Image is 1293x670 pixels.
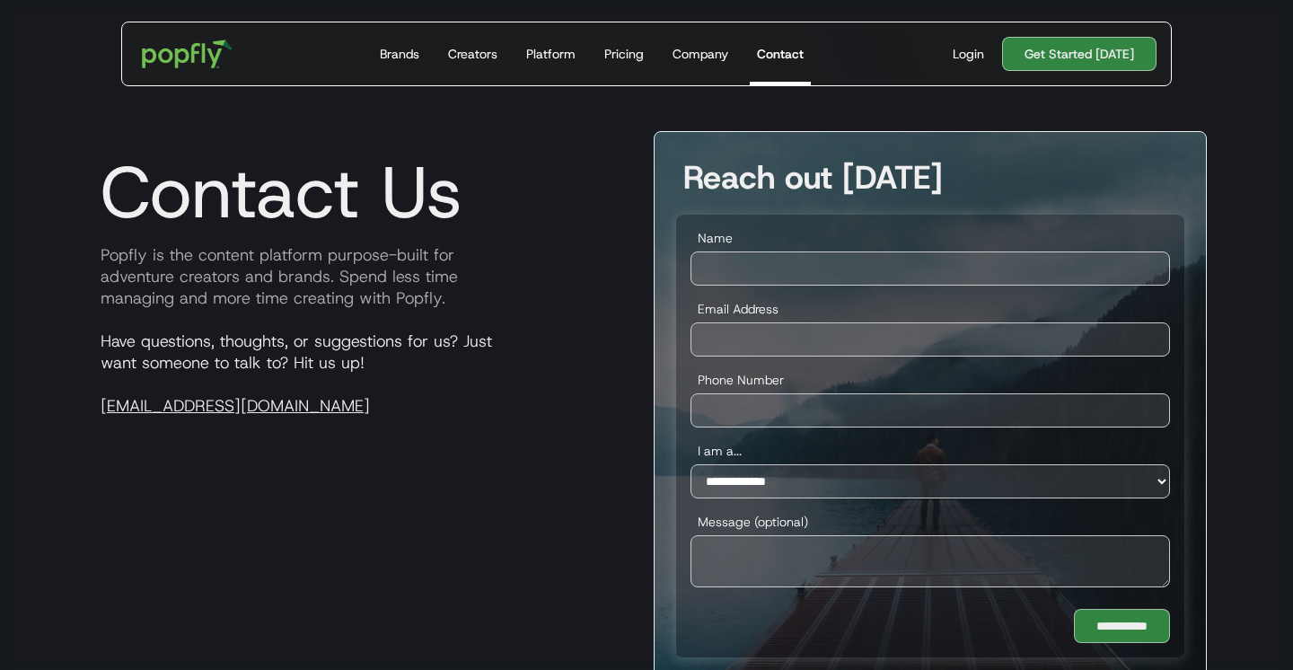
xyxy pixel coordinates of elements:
div: Company [673,45,728,63]
a: Get Started [DATE] [1002,37,1157,71]
form: Demo Conversion Touchpoint [676,215,1184,657]
a: Platform [519,22,583,85]
a: Pricing [597,22,651,85]
p: Have questions, thoughts, or suggestions for us? Just want someone to talk to? Hit us up! [86,331,639,417]
a: home [129,27,245,81]
a: Brands [373,22,427,85]
strong: Reach out [DATE] [683,155,943,198]
a: Company [665,22,735,85]
a: Creators [441,22,505,85]
div: Contact [757,45,804,63]
label: Phone Number [690,371,1170,389]
a: [EMAIL_ADDRESS][DOMAIN_NAME] [101,395,370,417]
label: I am a... [690,442,1170,460]
p: Popfly is the content platform purpose-built for adventure creators and brands. Spend less time m... [86,244,639,309]
label: Message (optional) [690,513,1170,531]
div: Platform [526,45,576,63]
a: Login [946,45,991,63]
div: Creators [448,45,497,63]
label: Email Address [690,300,1170,318]
h1: Contact Us [86,149,462,235]
div: Brands [380,45,419,63]
a: Contact [750,22,811,85]
label: Name [690,229,1170,247]
div: Login [953,45,984,63]
div: Pricing [604,45,644,63]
